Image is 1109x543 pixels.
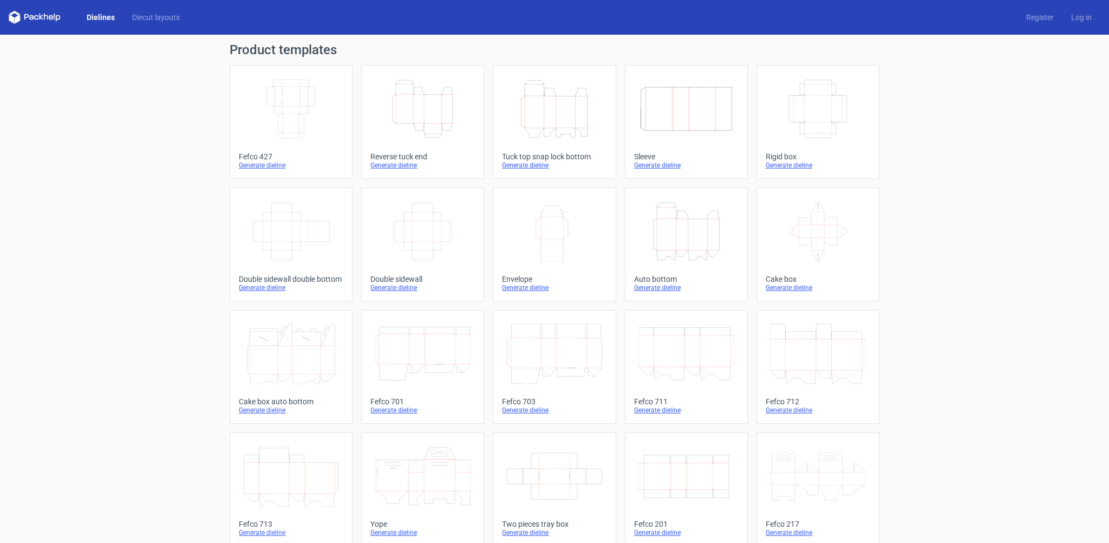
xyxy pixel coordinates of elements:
div: Fefco 427 [239,152,343,161]
div: Generate dieline [634,528,739,537]
div: Generate dieline [370,406,475,415]
a: Reverse tuck endGenerate dieline [361,65,484,179]
div: Tuck top snap lock bottom [502,152,606,161]
a: Rigid boxGenerate dieline [756,65,879,179]
div: Rigid box [766,152,870,161]
a: Diecut layouts [123,12,188,23]
div: Generate dieline [766,283,870,292]
a: Fefco 427Generate dieline [230,65,353,179]
div: Double sidewall [370,275,475,283]
div: Fefco 703 [502,397,606,406]
a: Dielines [78,12,123,23]
div: Generate dieline [502,161,606,170]
div: Generate dieline [634,283,739,292]
div: Double sidewall double bottom [239,275,343,283]
div: Reverse tuck end [370,152,475,161]
div: Fefco 701 [370,397,475,406]
h1: Product templates [230,43,879,56]
a: SleeveGenerate dieline [625,65,748,179]
a: Fefco 701Generate dieline [361,310,484,424]
a: Auto bottomGenerate dieline [625,188,748,301]
div: Generate dieline [239,528,343,537]
a: Fefco 712Generate dieline [756,310,879,424]
div: Cake box auto bottom [239,397,343,406]
a: Double sidewall double bottomGenerate dieline [230,188,353,301]
div: Cake box [766,275,870,283]
div: Sleeve [634,152,739,161]
div: Generate dieline [634,406,739,415]
div: Envelope [502,275,606,283]
a: Cake box auto bottomGenerate dieline [230,310,353,424]
a: Tuck top snap lock bottomGenerate dieline [493,65,616,179]
div: Generate dieline [766,528,870,537]
div: Two pieces tray box [502,520,606,528]
div: Generate dieline [370,161,475,170]
div: Generate dieline [239,283,343,292]
div: Generate dieline [370,283,475,292]
a: Double sidewallGenerate dieline [361,188,484,301]
div: Generate dieline [502,406,606,415]
div: Yope [370,520,475,528]
div: Fefco 713 [239,520,343,528]
a: Fefco 711Generate dieline [625,310,748,424]
div: Fefco 201 [634,520,739,528]
div: Fefco 217 [766,520,870,528]
div: Auto bottom [634,275,739,283]
a: Fefco 703Generate dieline [493,310,616,424]
a: EnvelopeGenerate dieline [493,188,616,301]
a: Register [1017,12,1062,23]
div: Generate dieline [634,161,739,170]
div: Generate dieline [502,528,606,537]
div: Generate dieline [502,283,606,292]
div: Fefco 712 [766,397,870,406]
a: Log in [1062,12,1100,23]
div: Generate dieline [239,406,343,415]
div: Generate dieline [239,161,343,170]
div: Generate dieline [766,406,870,415]
div: Generate dieline [370,528,475,537]
a: Cake boxGenerate dieline [756,188,879,301]
div: Generate dieline [766,161,870,170]
div: Fefco 711 [634,397,739,406]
